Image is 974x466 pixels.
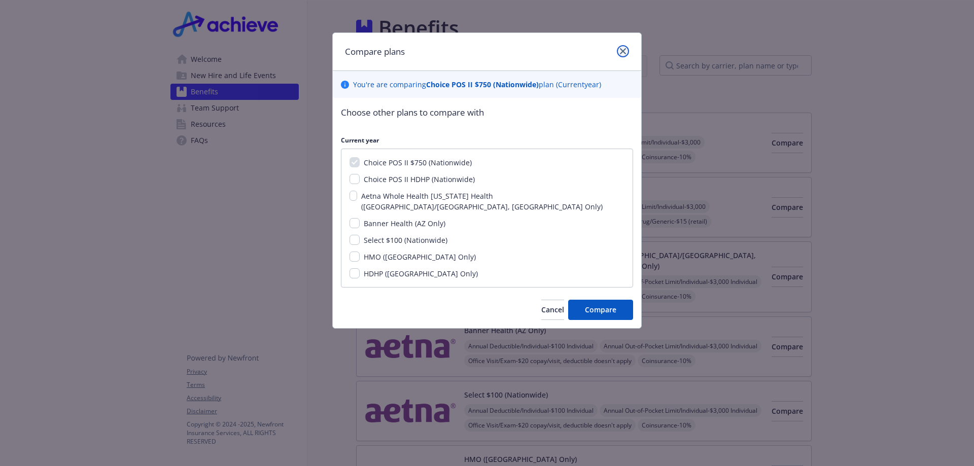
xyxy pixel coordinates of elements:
button: Cancel [541,300,564,320]
b: Choice POS II $750 (Nationwide) [426,80,539,89]
span: HMO ([GEOGRAPHIC_DATA] Only) [364,252,476,262]
span: HDHP ([GEOGRAPHIC_DATA] Only) [364,269,478,278]
span: Select $100 (Nationwide) [364,235,447,245]
span: Compare [585,305,616,314]
p: Choose other plans to compare with [341,106,633,119]
span: Choice POS II $750 (Nationwide) [364,158,472,167]
span: Aetna Whole Health [US_STATE] Health ([GEOGRAPHIC_DATA]/[GEOGRAPHIC_DATA], [GEOGRAPHIC_DATA] Only) [361,191,603,211]
p: You ' re are comparing plan ( Current year) [353,79,601,90]
span: Banner Health (AZ Only) [364,219,445,228]
a: close [617,45,629,57]
h1: Compare plans [345,45,405,58]
p: Current year [341,136,633,145]
button: Compare [568,300,633,320]
span: Cancel [541,305,564,314]
span: Choice POS II HDHP (Nationwide) [364,174,475,184]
